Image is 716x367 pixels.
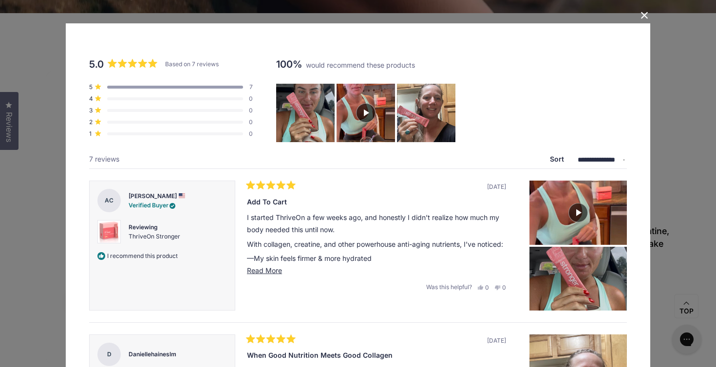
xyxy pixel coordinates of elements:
span: 5 [89,84,93,90]
img: A woman with blonde hair and red nail polish holding a pink packet while sitting in what appears ... [276,84,335,142]
div: 0 [249,119,253,125]
div: 7 [249,84,253,90]
div: Carousel of customer-uploaded media. Press left and right arrows to navigate. Press enter or spac... [276,84,457,142]
img: A woman in a kitchen holding up a pink product package while smiling at the camera [397,84,455,142]
button: Gorgias live chat [5,3,34,33]
strong: D [97,343,121,366]
div: When good nutrition meets good collagen [247,350,506,361]
img: A woman with blonde hair and red nail polish holding a pink packet while sitting in what appears ... [529,247,627,311]
span: 4 [89,96,93,102]
img: Customer-uploaded video, show more details [337,84,395,142]
button: Read More [247,264,506,276]
strong: Daniellehaineslm [129,350,176,358]
div: Reviewing [129,222,180,232]
p: I started ThriveOn a few weeks ago, and honestly I didn’t realize how much my body needed this un... [247,211,506,236]
strong: AC [97,189,121,212]
img: Flag of United States [179,193,185,198]
a: View ThriveOn Stronger [129,233,180,240]
button: 0 [495,285,506,291]
div: 0 [249,131,253,137]
strong: [PERSON_NAME] [129,192,177,200]
div: 0 [249,108,253,113]
img: Customer-uploaded video, show more details [529,181,627,244]
button: 0 [478,285,489,291]
div: Verified Buyer [129,201,185,210]
span: [DATE] [487,337,506,344]
span: 5.0 [89,56,104,72]
strong: 100% [276,58,302,70]
span: 2 [89,119,93,125]
div: Based on 7 reviews [165,59,219,69]
span: [DATE] [487,183,506,190]
div: Add to cart [247,197,506,207]
span: Was this helpful? [426,283,472,291]
span: 3 [89,108,93,113]
span: I recommend this product [107,252,178,259]
button: Close Dialog [637,8,652,23]
p: With collagen, creatine, and other powerhouse anti-aging nutrients, I’ve noticed: [247,238,506,250]
span: would recommend these products [306,61,415,69]
label: Sort [550,155,564,163]
div: 7 reviews [89,154,119,165]
div: 0 [249,96,253,102]
span: Read More [247,266,282,275]
p: —My skin feels firmer & more hydrated [247,252,506,264]
div: from United States [179,193,185,198]
span: 1 [89,131,92,137]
